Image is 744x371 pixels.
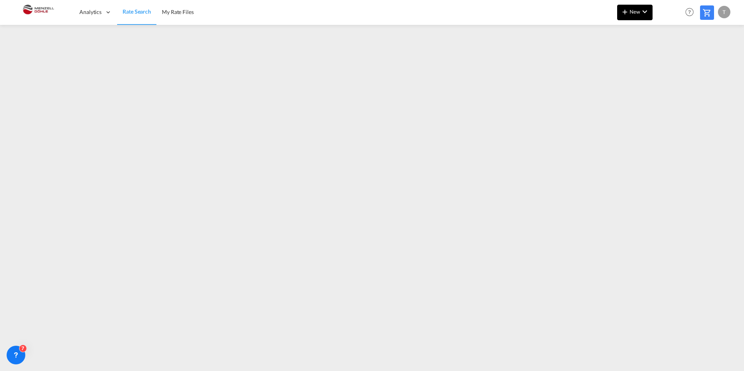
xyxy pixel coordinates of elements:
[12,3,64,21] img: 5c2b1670644e11efba44c1e626d722bd.JPG
[123,8,151,15] span: Rate Search
[718,6,730,18] div: T
[620,9,649,15] span: New
[683,5,696,19] span: Help
[683,5,700,19] div: Help
[640,7,649,16] md-icon: icon-chevron-down
[162,9,194,15] span: My Rate Files
[79,8,102,16] span: Analytics
[620,7,630,16] md-icon: icon-plus 400-fg
[617,5,653,20] button: icon-plus 400-fgNewicon-chevron-down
